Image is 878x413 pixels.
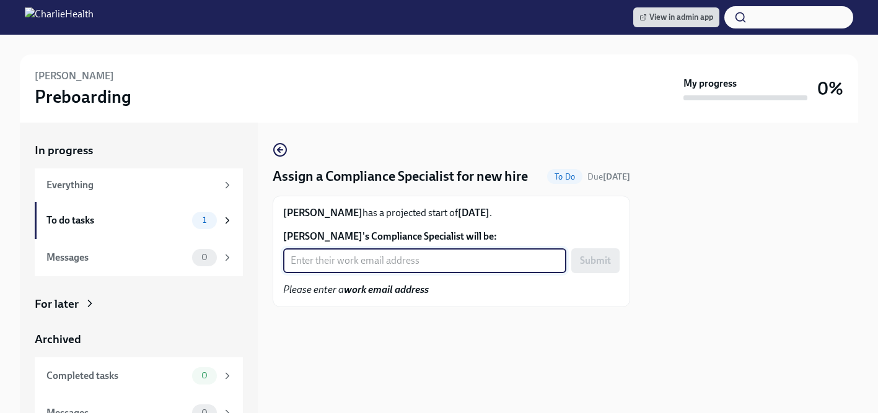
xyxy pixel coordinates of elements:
label: [PERSON_NAME]'s Compliance Specialist will be: [283,230,620,243]
p: has a projected start of . [283,206,620,220]
a: Everything [35,168,243,202]
div: To do tasks [46,214,187,227]
span: 1 [195,215,214,225]
a: For later [35,296,243,312]
span: 0 [194,253,215,262]
span: To Do [547,172,582,181]
span: August 28th, 2025 09:00 [587,171,630,183]
a: Messages0 [35,239,243,276]
a: In progress [35,142,243,159]
a: View in admin app [633,7,719,27]
h4: Assign a Compliance Specialist for new hire [273,167,528,186]
span: Due [587,172,630,182]
strong: My progress [683,77,737,90]
strong: work email address [344,284,429,295]
strong: [PERSON_NAME] [283,207,362,219]
em: Please enter a [283,284,429,295]
a: Completed tasks0 [35,357,243,394]
h3: Preboarding [35,85,131,108]
strong: [DATE] [603,172,630,182]
div: For later [35,296,79,312]
div: Messages [46,251,187,264]
a: To do tasks1 [35,202,243,239]
div: Completed tasks [46,369,187,383]
a: Archived [35,331,243,347]
span: 0 [194,371,215,380]
input: Enter their work email address [283,248,566,273]
strong: [DATE] [458,207,489,219]
h3: 0% [817,77,843,100]
h6: [PERSON_NAME] [35,69,114,83]
span: View in admin app [639,11,713,24]
img: CharlieHealth [25,7,94,27]
div: Everything [46,178,217,192]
